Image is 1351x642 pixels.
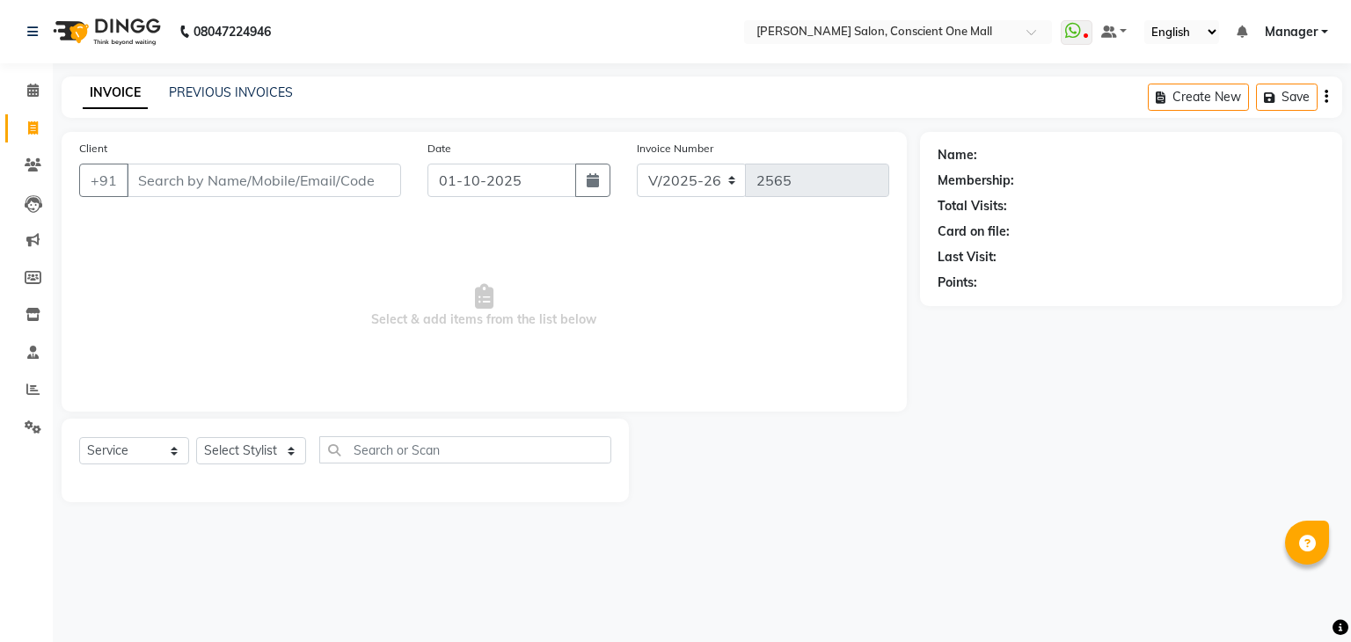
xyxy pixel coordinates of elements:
input: Search or Scan [319,436,611,463]
label: Date [427,141,451,157]
button: Save [1256,84,1318,111]
button: Create New [1148,84,1249,111]
div: Card on file: [938,223,1010,241]
label: Client [79,141,107,157]
a: PREVIOUS INVOICES [169,84,293,100]
b: 08047224946 [194,7,271,56]
span: Select & add items from the list below [79,218,889,394]
span: Manager [1265,23,1318,41]
a: INVOICE [83,77,148,109]
iframe: chat widget [1277,572,1333,624]
input: Search by Name/Mobile/Email/Code [127,164,401,197]
img: logo [45,7,165,56]
div: Total Visits: [938,197,1007,215]
div: Name: [938,146,977,164]
button: +91 [79,164,128,197]
div: Membership: [938,171,1014,190]
div: Points: [938,274,977,292]
label: Invoice Number [637,141,713,157]
div: Last Visit: [938,248,997,266]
